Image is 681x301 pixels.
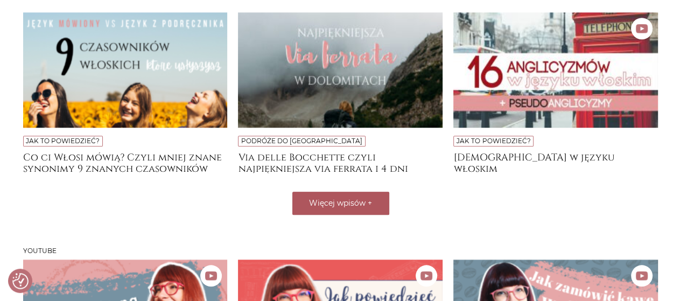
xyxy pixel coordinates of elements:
a: [DEMOGRAPHIC_DATA] w języku włoskim [453,152,658,173]
span: + [368,198,372,208]
span: Więcej wpisów [309,198,366,208]
a: Jak to powiedzieć? [457,137,530,145]
a: Via delle Bocchette czyli najpiękniejsza via ferrata i 4 dni trekkingu w [GEOGRAPHIC_DATA] [238,152,443,173]
button: Więcej wpisów + [292,192,389,215]
img: Revisit consent button [12,273,29,289]
h3: Youtube [23,247,658,255]
button: Preferencje co do zgód [12,273,29,289]
a: Jak to powiedzieć? [26,137,100,145]
a: Co ci Włosi mówią? Czyli mniej znane synonimy 9 znanych czasowników [23,152,228,173]
a: Podróże do [GEOGRAPHIC_DATA] [241,137,362,145]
